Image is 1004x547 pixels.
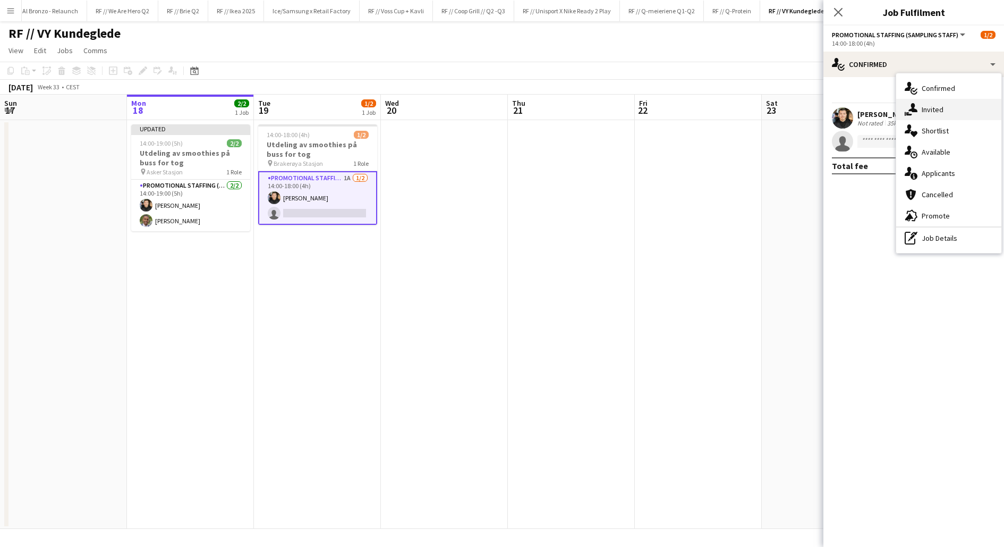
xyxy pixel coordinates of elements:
[57,46,73,55] span: Jobs
[361,99,376,107] span: 1/2
[896,184,1001,205] div: Cancelled
[832,31,967,39] button: Promotional Staffing (Sampling Staff)
[264,1,360,21] button: Ice/Samsung x Retail Factory
[235,108,249,116] div: 1 Job
[832,161,868,171] div: Total fee
[131,124,250,133] div: Updated
[30,44,50,57] a: Edit
[226,168,242,176] span: 1 Role
[8,46,23,55] span: View
[639,98,648,108] span: Fri
[510,104,525,116] span: 21
[79,44,112,57] a: Comms
[8,26,121,41] h1: RF // VY Kundeglede
[354,131,369,139] span: 1/2
[258,140,377,159] h3: Utdeling av smoothies på buss for tog
[353,159,369,167] span: 1 Role
[83,46,107,55] span: Comms
[832,31,958,39] span: Promotional Staffing (Sampling Staff)
[896,120,1001,141] div: Shortlist
[896,78,1001,99] div: Confirmed
[857,119,885,127] div: Not rated
[3,104,17,116] span: 17
[823,5,1004,19] h3: Job Fulfilment
[258,98,270,108] span: Tue
[66,83,80,91] div: CEST
[896,205,1001,226] div: Promote
[267,131,310,139] span: 14:00-18:00 (4h)
[620,1,704,21] button: RF // Q-meieriene Q1-Q2
[208,1,264,21] button: RF // Ikea 2025
[385,98,399,108] span: Wed
[35,83,62,91] span: Week 33
[147,168,183,176] span: Asker Stasjon
[8,82,33,92] div: [DATE]
[360,1,433,21] button: RF // Voss Cup + Kavli
[140,139,183,147] span: 14:00-19:00 (5h)
[512,98,525,108] span: Thu
[258,171,377,225] app-card-role: Promotional Staffing (Sampling Staff)1A1/214:00-18:00 (4h)[PERSON_NAME]
[257,104,270,116] span: 19
[823,52,1004,77] div: Confirmed
[704,1,760,21] button: RF // Q-Protein
[158,1,208,21] button: RF // Brie Q2
[896,141,1001,163] div: Available
[433,1,514,21] button: RF // Coop Grill // Q2 -Q3
[896,228,1001,249] div: Job Details
[53,44,77,57] a: Jobs
[258,124,377,225] app-job-card: 14:00-18:00 (4h)1/2Utdeling av smoothies på buss for tog Brakerøya Stasjon1 RolePromotional Staff...
[362,108,376,116] div: 1 Job
[764,104,778,116] span: 23
[981,31,996,39] span: 1/2
[4,98,17,108] span: Sun
[227,139,242,147] span: 2/2
[131,98,146,108] span: Mon
[514,1,620,21] button: RF // Unisport X Nike Ready 2 Play
[384,104,399,116] span: 20
[274,159,323,167] span: Brakerøya Stasjon
[896,163,1001,184] div: Applicants
[4,44,28,57] a: View
[234,99,249,107] span: 2/2
[885,119,904,127] div: 35km
[857,110,917,119] div: [PERSON_NAME]
[760,1,833,21] button: RF // VY Kundeglede
[131,180,250,231] app-card-role: Promotional Staffing (Sampling Staff)2/214:00-19:00 (5h)[PERSON_NAME][PERSON_NAME]
[130,104,146,116] span: 18
[637,104,648,116] span: 22
[131,148,250,167] h3: Utdeling av smoothies på buss for tog
[131,124,250,231] app-job-card: Updated14:00-19:00 (5h)2/2Utdeling av smoothies på buss for tog Asker Stasjon1 RolePromotional St...
[87,1,158,21] button: RF // We Are Hero Q2
[832,39,996,47] div: 14:00-18:00 (4h)
[896,99,1001,120] div: Invited
[766,98,778,108] span: Sat
[34,46,46,55] span: Edit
